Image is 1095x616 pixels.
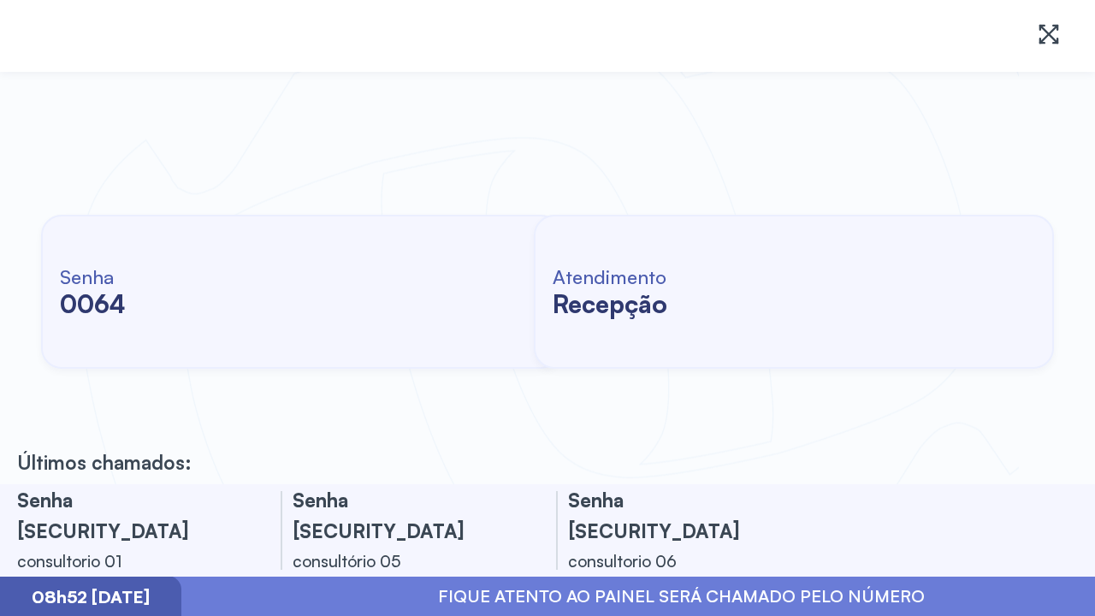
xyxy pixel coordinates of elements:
[17,484,240,546] h3: Senha [SECURITY_DATA]
[553,288,667,319] h2: recepção
[60,264,125,288] h6: Senha
[60,288,125,319] h2: 0064
[17,450,192,474] p: Últimos chamados:
[17,546,240,577] div: consultorio 01
[568,546,790,577] div: consultorio 06
[568,484,790,546] h3: Senha [SECURITY_DATA]
[553,264,667,288] h6: Atendimento
[293,484,515,546] h3: Senha [SECURITY_DATA]
[27,14,219,58] img: Logotipo do estabelecimento
[293,546,515,577] div: consultório 05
